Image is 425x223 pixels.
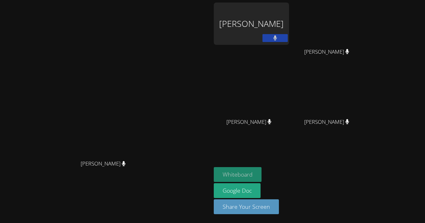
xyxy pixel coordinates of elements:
[304,118,349,127] span: [PERSON_NAME]
[214,183,261,198] a: Google Doc
[304,47,349,57] span: [PERSON_NAME]
[214,167,262,182] button: Whiteboard
[226,118,272,127] span: [PERSON_NAME]
[214,3,289,45] div: [PERSON_NAME]
[81,159,126,168] span: [PERSON_NAME]
[214,199,279,214] button: Share Your Screen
